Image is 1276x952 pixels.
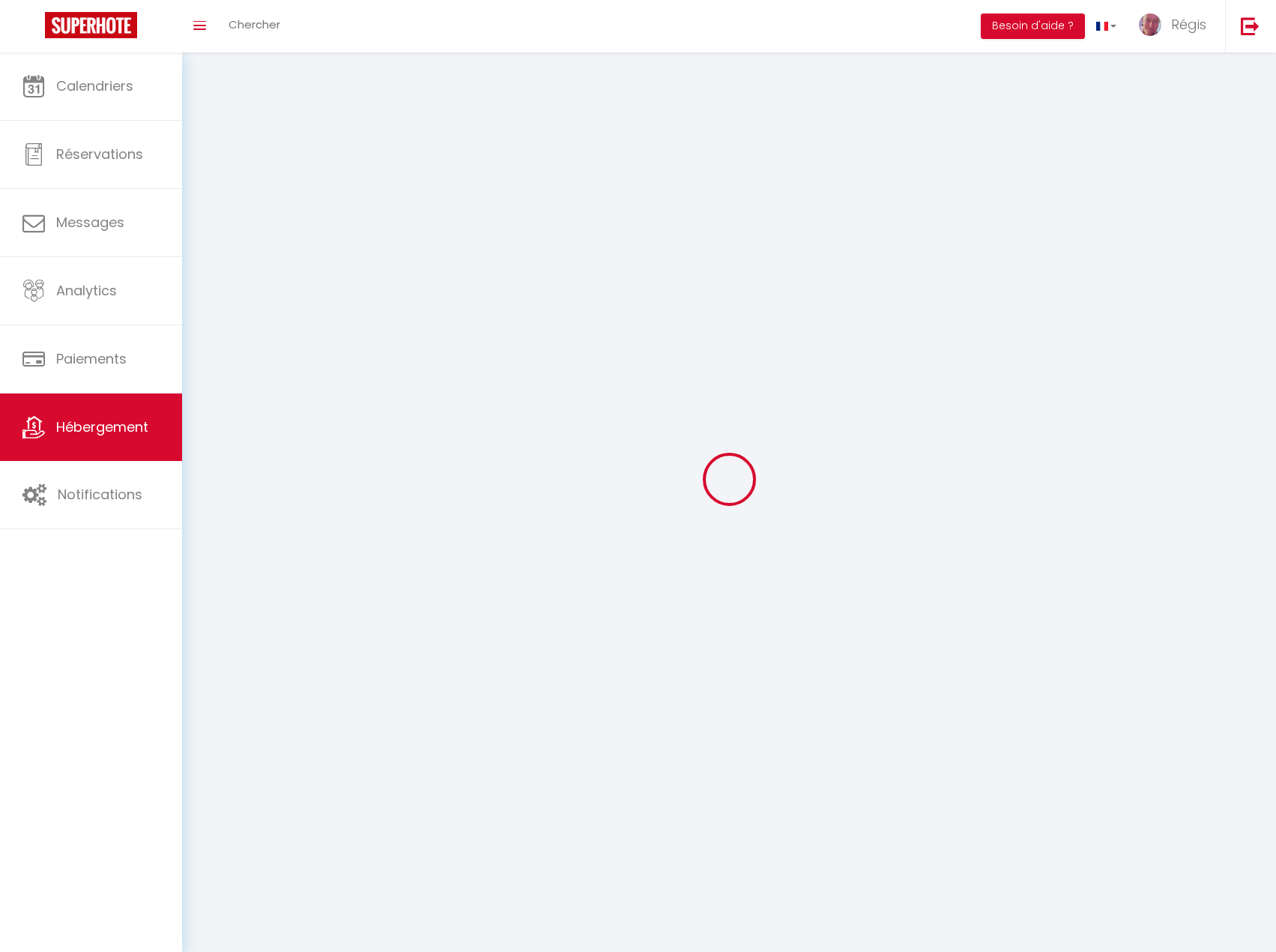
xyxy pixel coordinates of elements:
[56,281,117,300] span: Analytics
[1171,15,1206,34] span: Régis
[1241,16,1260,35] img: logout
[229,16,280,32] span: Chercher
[981,13,1085,39] button: Besoin d'aide ?
[56,349,127,368] span: Paiements
[56,213,124,232] span: Messages
[56,145,143,163] span: Réservations
[1139,13,1161,36] img: ...
[58,485,142,504] span: Notifications
[45,12,137,38] img: Super Booking
[56,76,133,95] span: Calendriers
[56,418,148,436] span: Hébergement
